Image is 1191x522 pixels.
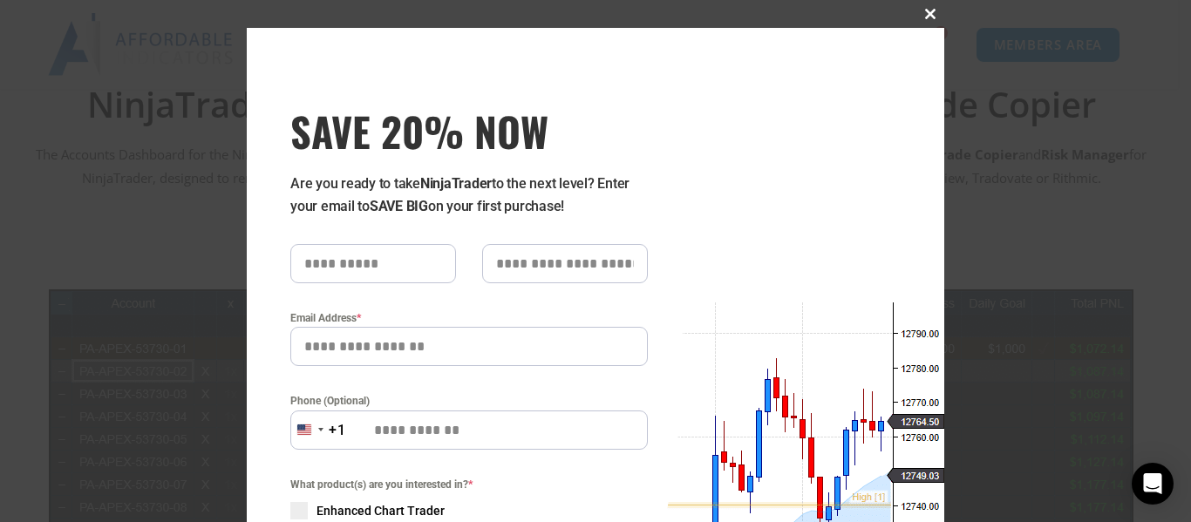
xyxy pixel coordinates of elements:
[290,502,648,519] label: Enhanced Chart Trader
[290,392,648,410] label: Phone (Optional)
[316,502,445,519] span: Enhanced Chart Trader
[1132,463,1174,505] div: Open Intercom Messenger
[329,419,346,442] div: +1
[290,309,648,327] label: Email Address
[370,198,428,214] strong: SAVE BIG
[290,410,346,450] button: Selected country
[420,175,492,192] strong: NinjaTrader
[290,476,648,493] span: What product(s) are you interested in?
[290,106,648,155] span: SAVE 20% NOW
[290,173,648,218] p: Are you ready to take to the next level? Enter your email to on your first purchase!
